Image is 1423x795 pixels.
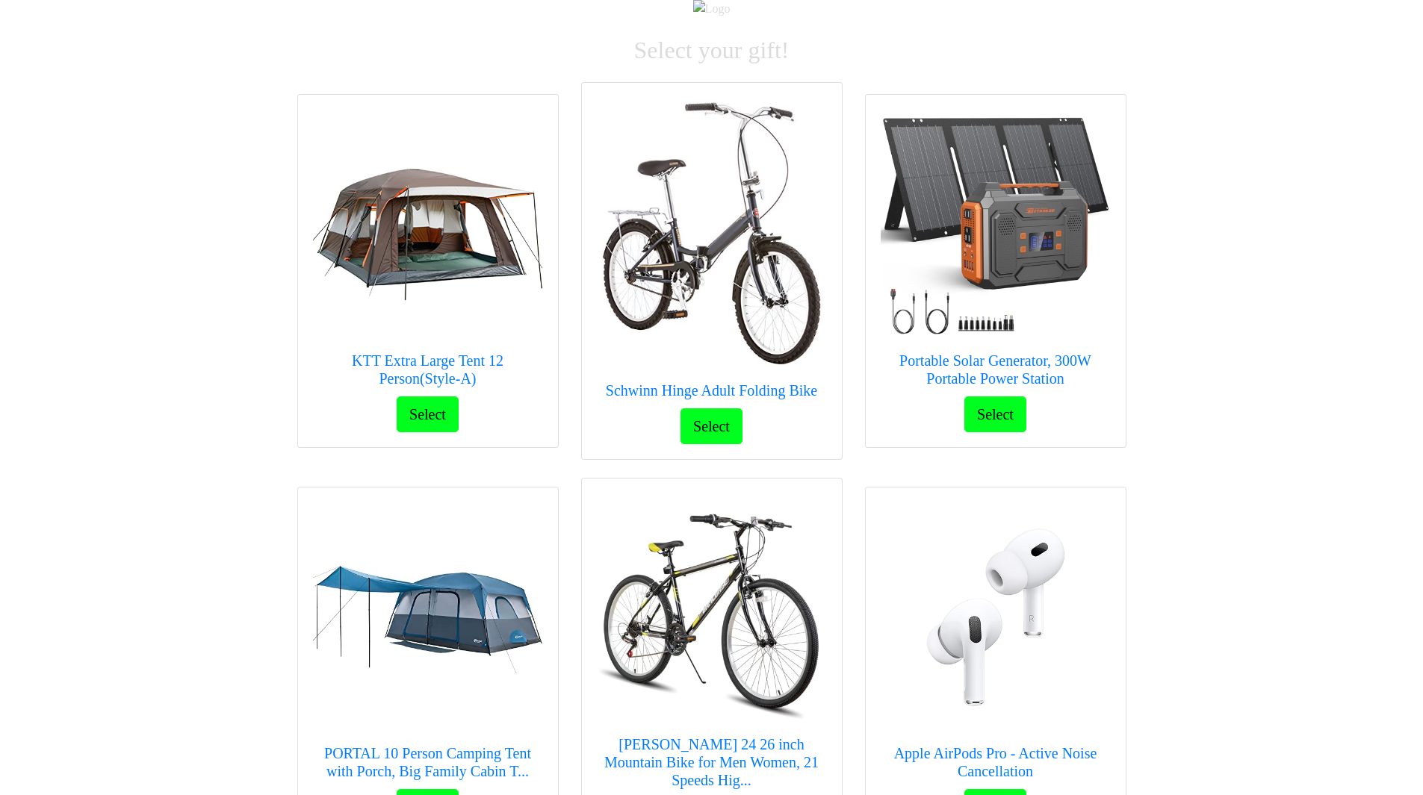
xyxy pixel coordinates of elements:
[313,744,543,780] h5: PORTAL 10 Person Camping Tent with Porch, Big Family Cabin T...
[597,98,827,408] a: Schwinn Hinge Adult Folding Bike Schwinn Hinge Adult Folding Bike
[881,110,1111,396] a: Portable Solar Generator, 300W Portable Power Station Portable Solar Generator, 300W Portable Pow...
[597,381,827,399] h5: Schwinn Hinge Adult Folding Bike
[313,110,543,396] a: KTT Extra Large Tent 12 Person(Style-A) KTT Extra Large Tent 12 Person(Style-A)
[881,352,1111,387] h5: Portable Solar Generator, 300W Portable Power Station
[313,502,543,789] a: PORTAL 10 Person Camping Tent with Porch, Big Family Cabin Tent with 2 Rooms, 2 Doors, 2 Ground V...
[297,36,1126,64] h2: Select your gift!
[881,502,1111,732] img: Apple AirPods Pro - Active Noise Cancellation
[964,396,1026,432] button: Select
[313,110,543,340] img: KTT Extra Large Tent 12 Person(Style-A)
[313,502,543,732] img: PORTAL 10 Person Camping Tent with Porch, Big Family Cabin Tent with 2 Rooms, 2 Doors, 2 Ground V...
[597,98,827,370] img: Schwinn Hinge Adult Folding Bike
[313,352,543,387] h5: KTT Extra Large Tent 12 Person(Style-A)
[597,493,827,723] img: Hiland 24 26 inch Mountain Bike for Men Women, 21 Speeds High-Carbon Steel Frame, Sport Cycling M...
[397,396,459,432] button: Select
[881,110,1111,340] img: Portable Solar Generator, 300W Portable Power Station
[597,735,827,789] h5: [PERSON_NAME] 24 26 inch Mountain Bike for Men Women, 21 Speeds Hig...
[881,744,1111,780] h5: Apple AirPods Pro - Active Noise Cancellation
[881,502,1111,789] a: Apple AirPods Pro - Active Noise Cancellation Apple AirPods Pro - Active Noise Cancellation
[681,408,742,444] button: Select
